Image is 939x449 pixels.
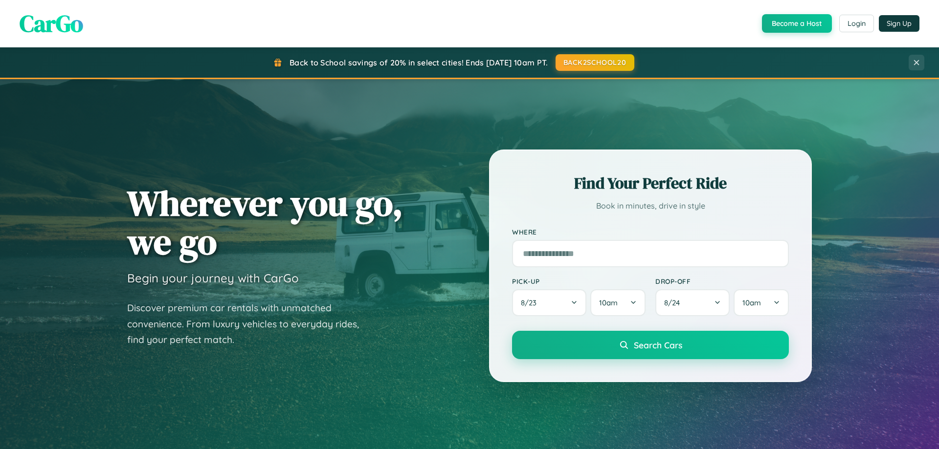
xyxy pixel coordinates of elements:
p: Discover premium car rentals with unmatched convenience. From luxury vehicles to everyday rides, ... [127,300,372,348]
p: Book in minutes, drive in style [512,199,789,213]
label: Where [512,228,789,236]
button: Search Cars [512,331,789,359]
span: 8 / 23 [521,298,541,307]
button: Login [839,15,874,32]
button: 8/24 [655,289,730,316]
span: Back to School savings of 20% in select cities! Ends [DATE] 10am PT. [290,58,548,67]
h2: Find Your Perfect Ride [512,172,789,194]
button: 10am [590,289,646,316]
label: Pick-up [512,277,646,285]
button: BACK2SCHOOL20 [556,54,634,71]
span: Search Cars [634,340,682,350]
button: Sign Up [879,15,919,32]
span: 8 / 24 [664,298,685,307]
button: 8/23 [512,289,586,316]
h1: Wherever you go, we go [127,184,403,261]
button: 10am [734,289,789,316]
label: Drop-off [655,277,789,285]
span: 10am [742,298,761,307]
button: Become a Host [762,14,832,33]
span: CarGo [20,7,83,40]
span: 10am [599,298,618,307]
h3: Begin your journey with CarGo [127,271,299,285]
